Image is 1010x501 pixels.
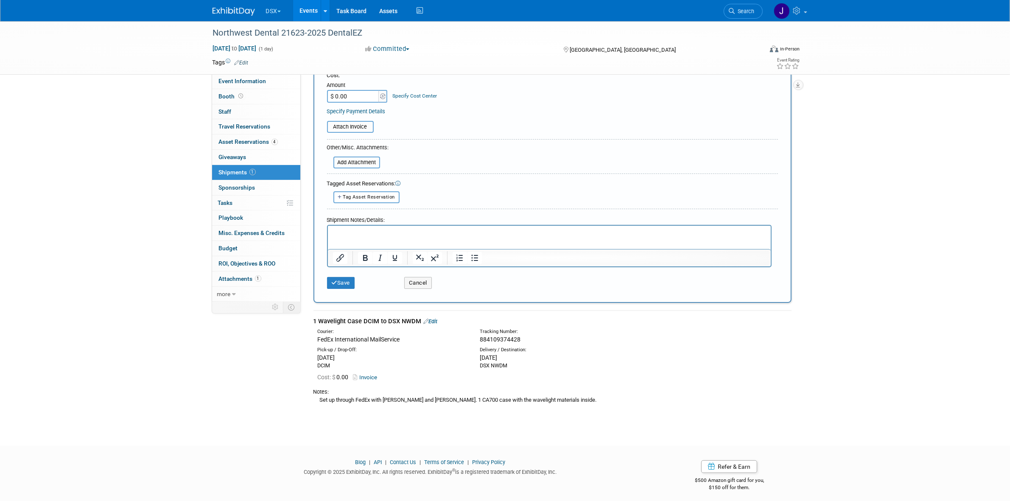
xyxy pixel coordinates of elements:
[472,459,505,465] a: Privacy Policy
[776,58,799,62] div: Event Rating
[318,374,337,381] span: Cost: $
[219,169,256,176] span: Shipments
[313,388,792,396] div: Notes:
[318,374,352,381] span: 0.00
[701,460,757,473] a: Refer & Earn
[313,395,792,404] div: Set up through FedEx with [PERSON_NAME] and [PERSON_NAME]. 1 CA700 case with the wavelight materi...
[333,252,347,264] button: Insert/edit link
[313,317,792,326] div: 1 Wavelight Case DCIM to DSX NWDM
[219,260,276,267] span: ROI, Objectives & ROO
[212,165,300,180] a: Shipments1
[217,291,231,297] span: more
[570,47,676,53] span: [GEOGRAPHIC_DATA], [GEOGRAPHIC_DATA]
[774,3,790,19] img: Justin Newborn
[318,328,467,335] div: Courier:
[219,78,266,84] span: Event Information
[770,45,778,52] img: Format-Inperson.png
[724,4,763,19] a: Search
[219,275,261,282] span: Attachments
[212,256,300,271] a: ROI, Objectives & ROO
[480,353,629,362] div: [DATE]
[452,252,467,264] button: Numbered list
[213,58,249,67] td: Tags
[318,353,467,362] div: [DATE]
[327,277,355,289] button: Save
[333,191,400,203] button: Tag Asset Reservation
[219,154,246,160] span: Giveaways
[327,144,389,154] div: Other/Misc. Attachments:
[735,8,755,14] span: Search
[480,362,629,369] div: DSX NWDM
[213,45,257,52] span: [DATE] [DATE]
[219,123,271,130] span: Travel Reservations
[327,108,386,115] a: Specify Payment Details
[372,252,387,264] button: Italic
[283,302,300,313] td: Toggle Event Tabs
[661,471,798,491] div: $500 Amazon gift card for you,
[327,72,778,80] div: Cost:
[480,347,629,353] div: Delivery / Destination:
[427,252,442,264] button: Superscript
[212,271,300,286] a: Attachments1
[212,241,300,256] a: Budget
[212,226,300,241] a: Misc. Expenses & Credits
[219,93,245,100] span: Booth
[255,275,261,282] span: 1
[212,134,300,149] a: Asset Reservations4
[387,252,402,264] button: Underline
[212,287,300,302] a: more
[271,139,278,145] span: 4
[249,169,256,175] span: 1
[258,46,274,52] span: (1 day)
[212,180,300,195] a: Sponsorships
[219,230,285,236] span: Misc. Expenses & Credits
[210,25,750,41] div: Northwest Dental 21623-2025 DentalEZ
[212,74,300,89] a: Event Information
[212,210,300,225] a: Playbook
[212,89,300,104] a: Booth
[412,252,427,264] button: Subscript
[374,459,382,465] a: API
[353,374,381,381] a: Invoice
[480,336,520,343] span: 884109374428
[219,214,243,221] span: Playbook
[213,7,255,16] img: ExhibitDay
[212,104,300,119] a: Staff
[465,459,471,465] span: |
[212,119,300,134] a: Travel Reservations
[424,459,464,465] a: Terms of Service
[269,302,283,313] td: Personalize Event Tab Strip
[318,335,467,344] div: FedEx International MailService
[780,46,800,52] div: In-Person
[219,245,238,252] span: Budget
[212,196,300,210] a: Tasks
[219,184,255,191] span: Sponsorships
[362,45,413,53] button: Committed
[467,252,481,264] button: Bullet list
[480,328,670,335] div: Tracking Number:
[212,150,300,165] a: Giveaways
[237,93,245,99] span: Booth not reserved yet
[355,459,366,465] a: Blog
[327,81,389,90] div: Amount
[358,252,372,264] button: Bold
[327,180,778,188] div: Tagged Asset Reservations:
[392,93,437,99] a: Specify Cost Center
[404,277,432,289] button: Cancel
[424,318,438,325] a: Edit
[318,347,467,353] div: Pick-up / Drop-Off:
[383,459,389,465] span: |
[219,138,278,145] span: Asset Reservations
[661,484,798,491] div: $150 off for them.
[343,194,395,200] span: Tag Asset Reservation
[328,226,771,249] iframe: Rich Text Area
[235,60,249,66] a: Edit
[367,459,372,465] span: |
[390,459,416,465] a: Contact Us
[713,44,800,57] div: Event Format
[417,459,423,465] span: |
[218,199,233,206] span: Tasks
[219,108,232,115] span: Staff
[213,466,649,476] div: Copyright © 2025 ExhibitDay, Inc. All rights reserved. ExhibitDay is a registered trademark of Ex...
[452,468,455,473] sup: ®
